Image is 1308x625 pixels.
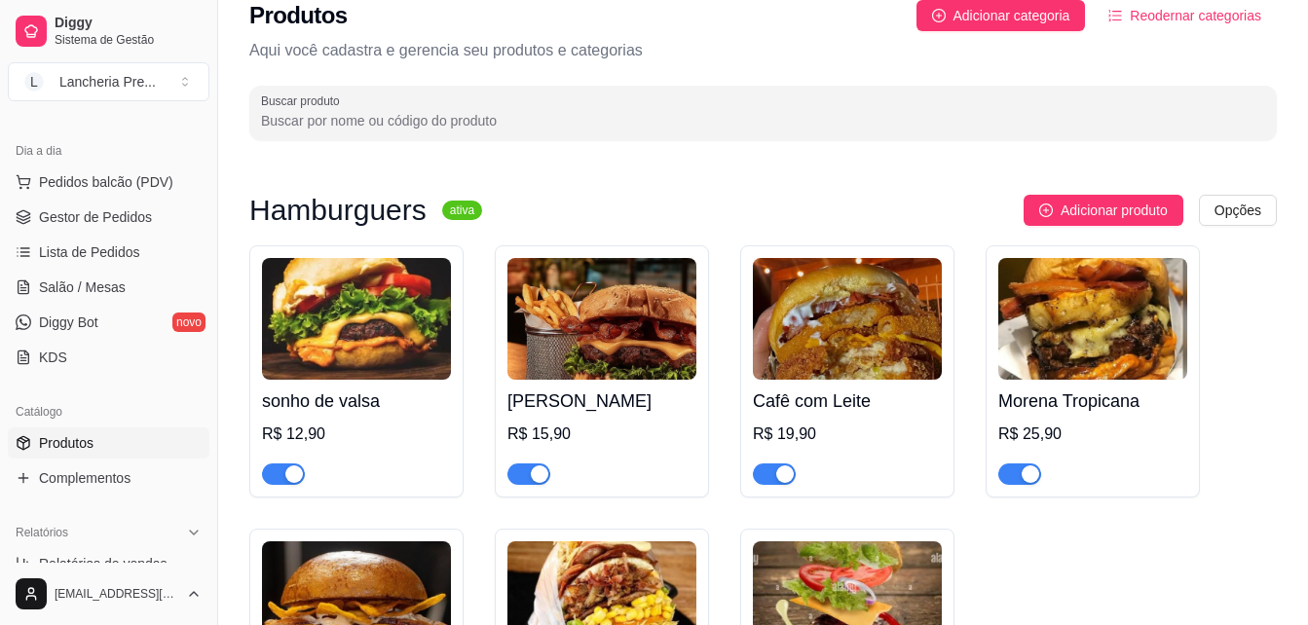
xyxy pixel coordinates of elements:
[1061,200,1168,221] span: Adicionar produto
[262,387,451,415] h4: sonho de valsa
[8,135,209,166] div: Dia a dia
[507,258,696,380] img: product-image
[8,272,209,303] a: Salão / Mesas
[953,5,1070,26] span: Adicionar categoria
[55,586,178,602] span: [EMAIL_ADDRESS][DOMAIN_NAME]
[932,9,946,22] span: plus-circle
[507,423,696,446] div: R$ 15,90
[8,396,209,427] div: Catálogo
[753,258,942,380] img: product-image
[8,570,209,617] button: [EMAIL_ADDRESS][DOMAIN_NAME]
[55,32,202,48] span: Sistema de Gestão
[1024,195,1183,226] button: Adicionar produto
[8,342,209,373] a: KDS
[442,201,482,220] sup: ativa
[1108,9,1122,22] span: ordered-list
[8,166,209,198] button: Pedidos balcão (PDV)
[998,387,1187,415] h4: Morena Tropicana
[8,8,209,55] a: DiggySistema de Gestão
[262,423,451,446] div: R$ 12,90
[507,387,696,415] h4: [PERSON_NAME]
[998,258,1187,380] img: product-image
[39,172,173,192] span: Pedidos balcão (PDV)
[261,92,347,109] label: Buscar produto
[1199,195,1277,226] button: Opções
[8,202,209,233] a: Gestor de Pedidos
[262,258,451,380] img: product-image
[8,427,209,459] a: Produtos
[8,62,209,101] button: Select a team
[39,554,168,573] span: Relatórios de vendas
[8,548,209,579] a: Relatórios de vendas
[8,462,209,494] a: Complementos
[39,433,93,453] span: Produtos
[39,277,126,297] span: Salão / Mesas
[39,312,98,332] span: Diggy Bot
[39,242,140,262] span: Lista de Pedidos
[1039,203,1053,217] span: plus-circle
[39,348,67,367] span: KDS
[753,387,942,415] h4: Cafê com Leite
[24,72,44,92] span: L
[39,207,152,227] span: Gestor de Pedidos
[16,525,68,540] span: Relatórios
[261,111,1265,130] input: Buscar produto
[249,39,1277,62] p: Aqui você cadastra e gerencia seu produtos e categorias
[1130,5,1261,26] span: Reodernar categorias
[1215,200,1261,221] span: Opções
[8,307,209,338] a: Diggy Botnovo
[8,237,209,268] a: Lista de Pedidos
[998,423,1187,446] div: R$ 25,90
[59,72,156,92] div: Lancheria Pre ...
[55,15,202,32] span: Diggy
[249,199,427,222] h3: Hamburguers
[39,468,131,488] span: Complementos
[753,423,942,446] div: R$ 19,90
